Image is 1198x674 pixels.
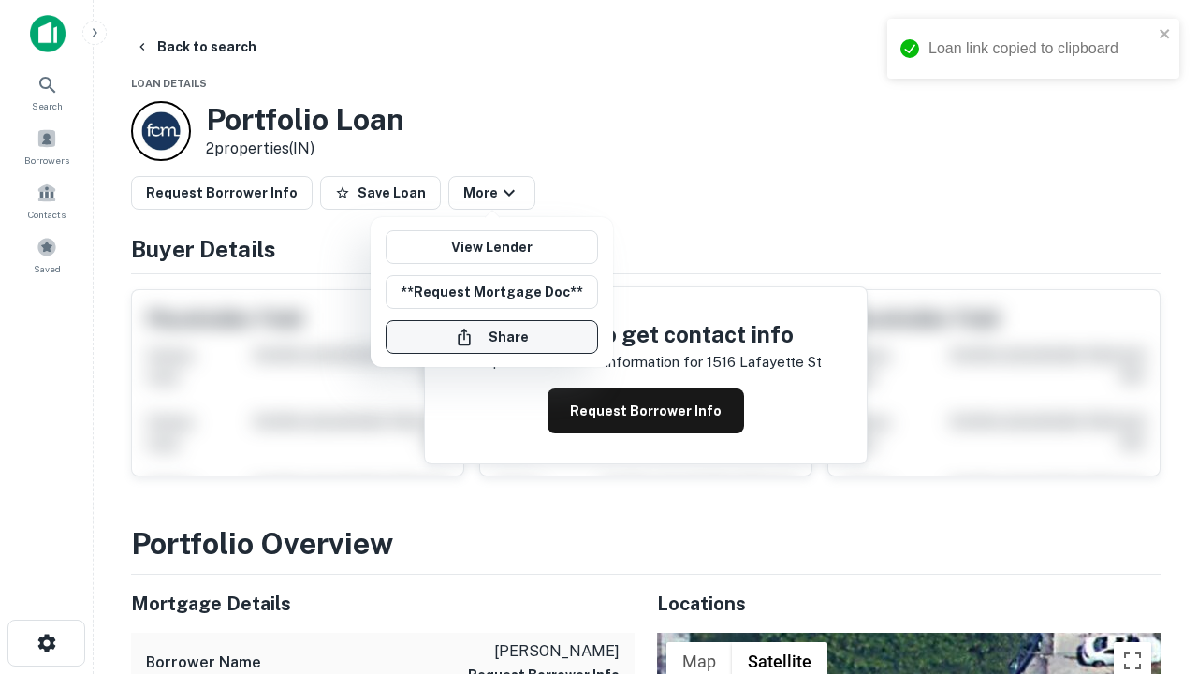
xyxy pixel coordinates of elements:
[1159,26,1172,44] button: close
[1104,464,1198,554] iframe: Chat Widget
[386,320,598,354] button: Share
[928,37,1153,60] div: Loan link copied to clipboard
[386,230,598,264] a: View Lender
[386,275,598,309] button: **Request Mortgage Doc**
